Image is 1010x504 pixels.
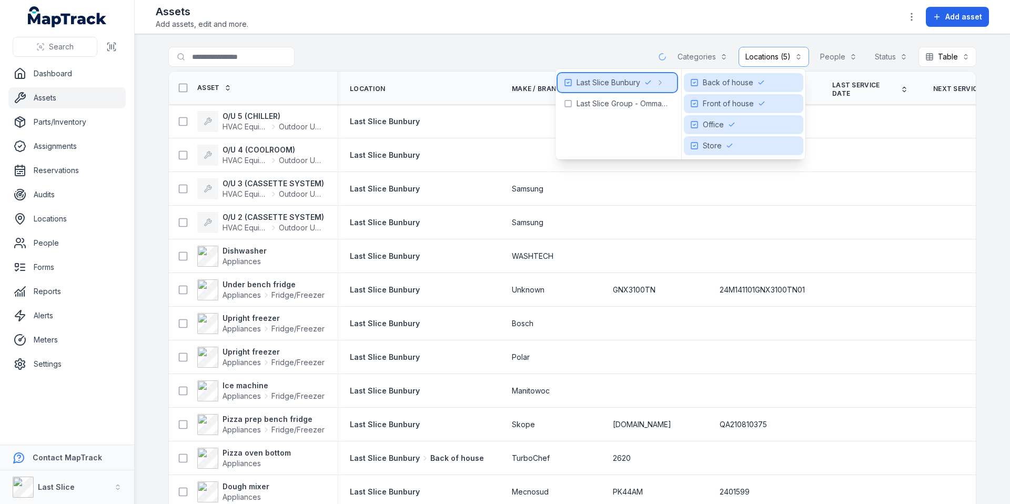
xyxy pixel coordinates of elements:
[223,448,291,458] strong: Pizza oven bottom
[223,257,261,266] span: Appliances
[512,386,550,396] span: Manitowoc
[720,487,750,497] span: 2401599
[223,324,261,334] span: Appliances
[197,347,325,368] a: Upright freezerAppliancesFridge/Freezer
[8,160,126,181] a: Reservations
[197,212,325,233] a: O/U 2 (CASSETTE SYSTEM)HVAC EquipmentOutdoor Unit (Condenser)
[933,85,1008,93] a: Next Service Due
[577,98,671,109] span: Last Slice Group - Ommanney Office
[350,184,420,193] span: Last Slice Bunbury
[350,251,420,260] span: Last Slice Bunbury
[832,81,896,98] span: Last service date
[223,246,267,256] strong: Dishwasher
[223,111,325,122] strong: O/U 5 (CHILLER)
[350,217,420,228] a: Last Slice Bunbury
[350,319,420,328] span: Last Slice Bunbury
[350,487,420,497] a: Last Slice Bunbury
[197,380,325,401] a: Ice machineAppliancesFridge/Freezer
[8,136,126,157] a: Assignments
[271,391,325,401] span: Fridge/Freezer
[33,453,102,462] strong: Contact MapTrack
[703,98,754,109] span: Front of house
[279,155,325,166] span: Outdoor Unit (Condenser)
[223,414,325,425] strong: Pizza prep bench fridge
[197,84,231,92] a: Asset
[512,184,543,194] span: Samsung
[350,318,420,329] a: Last Slice Bunbury
[279,122,325,132] span: Outdoor Unit (Condenser)
[720,285,805,295] span: 24M141101GNX3100TN01
[197,313,325,334] a: Upright freezerAppliancesFridge/Freezer
[223,357,261,368] span: Appliances
[350,85,385,93] span: Location
[197,178,325,199] a: O/U 3 (CASSETTE SYSTEM)HVAC EquipmentOutdoor Unit (Condenser)
[279,223,325,233] span: Outdoor Unit (Condenser)
[350,419,420,430] a: Last Slice Bunbury
[430,453,484,463] span: Back of house
[350,386,420,395] span: Last Slice Bunbury
[197,448,291,469] a: Pizza oven bottomAppliances
[350,184,420,194] a: Last Slice Bunbury
[223,380,325,391] strong: Ice machine
[512,453,550,463] span: TurboChef
[512,217,543,228] span: Samsung
[223,279,325,290] strong: Under bench fridge
[350,218,420,227] span: Last Slice Bunbury
[512,251,553,261] span: WASHTECH
[156,4,248,19] h2: Assets
[13,37,97,57] button: Search
[918,47,976,67] button: Table
[223,178,325,189] strong: O/U 3 (CASSETTE SYSTEM)
[8,305,126,326] a: Alerts
[350,285,420,294] span: Last Slice Bunbury
[926,7,989,27] button: Add asset
[8,112,126,133] a: Parts/Inventory
[223,290,261,300] span: Appliances
[577,77,640,88] span: Last Slice Bunbury
[8,87,126,108] a: Assets
[613,285,655,295] span: GNX3100TN
[350,352,420,361] span: Last Slice Bunbury
[197,481,269,502] a: Dough mixerAppliances
[613,453,631,463] span: 2620
[832,81,908,98] a: Last service date
[223,347,325,357] strong: Upright freezer
[223,391,261,401] span: Appliances
[197,279,325,300] a: Under bench fridgeAppliancesFridge/Freezer
[703,140,722,151] span: Store
[223,313,325,324] strong: Upright freezer
[703,77,753,88] span: Back of house
[350,453,420,463] span: Last Slice Bunbury
[271,357,325,368] span: Fridge/Freezer
[223,481,269,492] strong: Dough mixer
[223,189,268,199] span: HVAC Equipment
[8,354,126,375] a: Settings
[223,212,325,223] strong: O/U 2 (CASSETTE SYSTEM)
[350,150,420,160] a: Last Slice Bunbury
[197,246,267,267] a: DishwasherAppliances
[933,85,997,93] span: Next Service Due
[945,12,982,22] span: Add asset
[197,414,325,435] a: Pizza prep bench fridgeAppliancesFridge/Freezer
[197,111,325,132] a: O/U 5 (CHILLER)HVAC EquipmentOutdoor Unit (Condenser)
[8,63,126,84] a: Dashboard
[813,47,864,67] button: People
[512,285,544,295] span: Unknown
[350,386,420,396] a: Last Slice Bunbury
[49,42,74,52] span: Search
[512,318,533,329] span: Bosch
[350,150,420,159] span: Last Slice Bunbury
[350,285,420,295] a: Last Slice Bunbury
[350,251,420,261] a: Last Slice Bunbury
[223,155,268,166] span: HVAC Equipment
[271,290,325,300] span: Fridge/Freezer
[28,6,107,27] a: MapTrack
[197,84,220,92] span: Asset
[8,329,126,350] a: Meters
[350,352,420,362] a: Last Slice Bunbury
[38,482,75,491] strong: Last Slice
[223,122,268,132] span: HVAC Equipment
[8,208,126,229] a: Locations
[512,419,535,430] span: Skope
[271,425,325,435] span: Fridge/Freezer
